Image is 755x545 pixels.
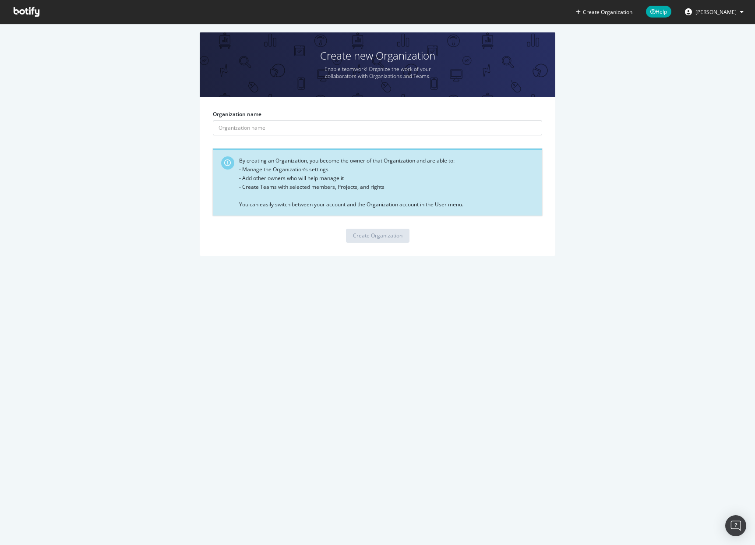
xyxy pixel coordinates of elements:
h1: Create new Organization [200,50,555,61]
button: [PERSON_NAME] [678,5,751,19]
label: Organization name [213,110,261,118]
input: Organization name [213,120,542,135]
button: Create Organization [575,8,633,16]
span: Amber Wilcox [695,8,737,16]
div: Create Organization [353,232,402,239]
div: Open Intercom Messenger [725,515,746,536]
span: Help [646,6,671,18]
p: Enable teamwork! Organize the work of your collaborators with Organizations and Teams. [312,66,443,80]
div: By creating an Organization, you become the owner of that Organization and are able to: - Manage ... [239,156,536,209]
button: Create Organization [346,229,409,243]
